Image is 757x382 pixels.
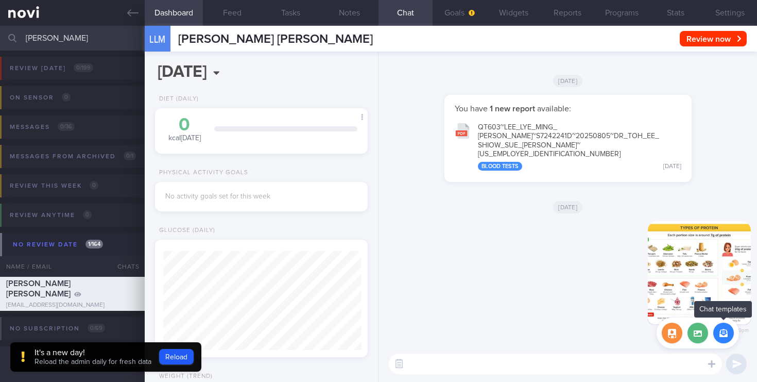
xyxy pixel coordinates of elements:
[155,95,199,103] div: Diet (Daily)
[6,279,71,298] span: [PERSON_NAME] [PERSON_NAME]
[88,324,105,333] span: 0 / 69
[35,347,151,358] div: It's a new day!
[85,240,103,248] span: 1 / 164
[90,181,98,190] span: 0
[58,122,75,131] span: 0 / 36
[478,123,681,171] div: QT603~LEE_ LYE_ MING_ [PERSON_NAME]~S7242241D~20250805~DR_ TOH_ EE_ SHIOW_ SUE_ [PERSON_NAME]~[US...
[7,61,96,75] div: Review [DATE]
[35,358,151,366] span: Reload the admin daily for fresh data
[7,322,108,336] div: No subscription
[7,120,77,134] div: Messages
[7,208,94,222] div: Review anytime
[6,302,139,309] div: [EMAIL_ADDRESS][DOMAIN_NAME]
[142,20,173,59] div: LLM
[450,117,686,176] button: QT603~LEE_LYE_MING_[PERSON_NAME]~S7242241D~20250805~DR_TOH_EE_SHIOW_SUE_[PERSON_NAME]~[US_EMPLOYE...
[663,163,681,171] div: [DATE]
[124,152,136,160] span: 0 / 1
[680,31,747,46] button: Review now
[165,116,204,143] div: kcal [DATE]
[648,221,751,324] img: Photo by Sue-Anne
[553,201,582,213] span: [DATE]
[7,91,73,105] div: On sensor
[731,324,749,334] span: 2:59pm
[83,210,92,219] span: 0
[478,162,522,171] div: Blood Tests
[553,75,582,87] span: [DATE]
[7,179,101,193] div: Review this week
[165,116,204,134] div: 0
[488,105,537,113] strong: 1 new report
[155,169,248,177] div: Physical Activity Goals
[159,349,194,364] button: Reload
[7,150,139,163] div: Messages from Archived
[155,227,215,235] div: Glucose (Daily)
[74,63,93,72] span: 0 / 199
[104,256,145,277] div: Chats
[455,104,681,114] p: You have available:
[165,192,357,202] div: No activity goals set for this week
[10,238,106,252] div: No review date
[178,33,373,45] span: [PERSON_NAME] [PERSON_NAME]
[62,93,71,102] span: 0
